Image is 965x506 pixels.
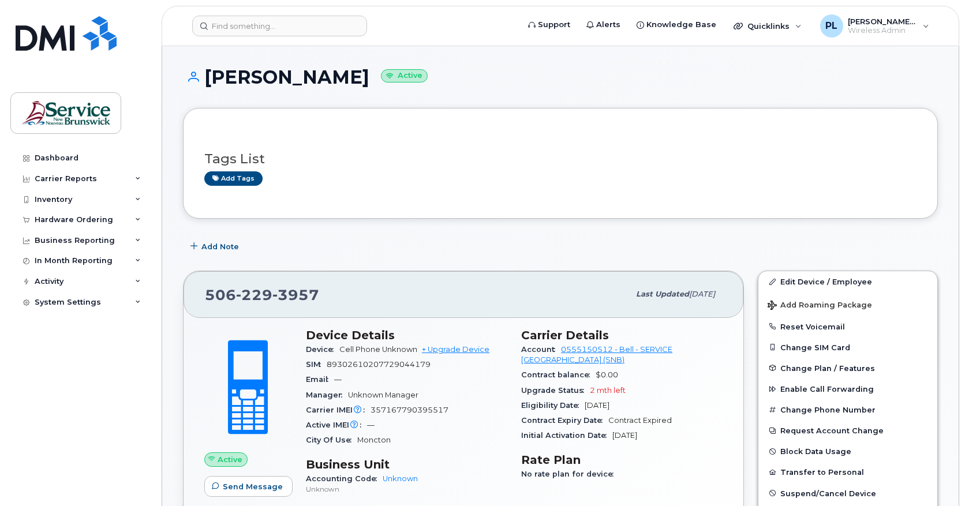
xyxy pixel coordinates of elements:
[306,345,339,354] span: Device
[348,391,418,399] span: Unknown Manager
[758,462,937,482] button: Transfer to Personal
[383,474,418,483] a: Unknown
[201,241,239,252] span: Add Note
[218,454,242,465] span: Active
[758,293,937,316] button: Add Roaming Package
[780,489,876,497] span: Suspend/Cancel Device
[381,69,428,83] small: Active
[236,286,272,303] span: 229
[596,370,618,379] span: $0.00
[327,360,431,369] span: 89302610207729044179
[357,436,391,444] span: Moncton
[758,399,937,420] button: Change Phone Number
[521,386,590,395] span: Upgrade Status
[758,420,937,441] button: Request Account Change
[758,337,937,358] button: Change SIM Card
[585,401,609,410] span: [DATE]
[758,358,937,378] button: Change Plan / Features
[780,385,874,393] span: Enable Call Forwarding
[306,458,507,471] h3: Business Unit
[204,171,263,186] a: Add tags
[521,453,723,467] h3: Rate Plan
[521,328,723,342] h3: Carrier Details
[521,345,561,354] span: Account
[334,375,342,384] span: —
[422,345,489,354] a: + Upgrade Device
[183,236,249,257] button: Add Note
[367,421,375,429] span: —
[521,401,585,410] span: Eligibility Date
[306,474,383,483] span: Accounting Code
[521,470,619,478] span: No rate plan for device
[306,436,357,444] span: City Of Use
[768,301,872,312] span: Add Roaming Package
[758,483,937,504] button: Suspend/Cancel Device
[521,345,672,364] a: 0555150512 - Bell - SERVICE [GEOGRAPHIC_DATA] (SNB)
[612,431,637,440] span: [DATE]
[204,152,917,166] h3: Tags List
[608,416,672,425] span: Contract Expired
[205,286,319,303] span: 506
[758,271,937,292] a: Edit Device / Employee
[521,370,596,379] span: Contract balance
[636,290,689,298] span: Last updated
[758,378,937,399] button: Enable Call Forwarding
[306,406,371,414] span: Carrier IMEI
[204,476,293,497] button: Send Message
[183,67,938,87] h1: [PERSON_NAME]
[758,316,937,337] button: Reset Voicemail
[306,421,367,429] span: Active IMEI
[339,345,417,354] span: Cell Phone Unknown
[521,431,612,440] span: Initial Activation Date
[223,481,283,492] span: Send Message
[306,375,334,384] span: Email
[306,391,348,399] span: Manager
[590,386,626,395] span: 2 mth left
[521,416,608,425] span: Contract Expiry Date
[689,290,715,298] span: [DATE]
[758,441,937,462] button: Block Data Usage
[306,328,507,342] h3: Device Details
[306,360,327,369] span: SIM
[371,406,448,414] span: 357167790395517
[306,484,507,494] p: Unknown
[272,286,319,303] span: 3957
[780,363,875,372] span: Change Plan / Features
